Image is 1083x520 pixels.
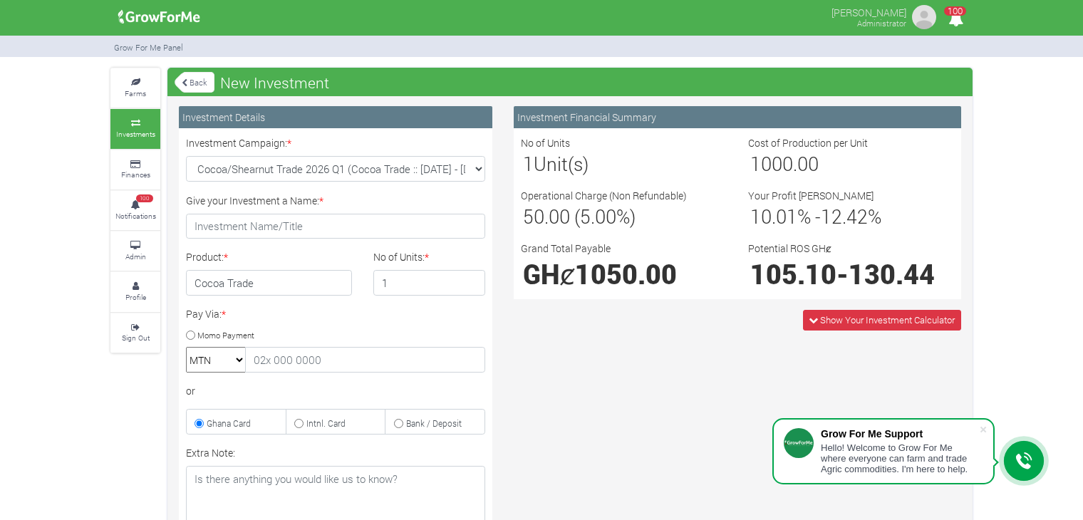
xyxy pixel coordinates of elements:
div: Investment Details [179,106,492,128]
label: No of Units [521,135,570,150]
small: Admin [125,251,146,261]
small: Farms [125,88,146,98]
label: Potential ROS GHȼ [748,241,831,256]
h4: Cocoa Trade [186,270,352,296]
h1: GHȼ [523,258,725,290]
img: growforme image [113,3,205,31]
label: Investment Campaign: [186,135,291,150]
label: No of Units: [373,249,429,264]
span: Show Your Investment Calculator [820,313,955,326]
a: Farms [110,68,160,108]
a: Finances [110,150,160,189]
small: Notifications [115,211,156,221]
div: Investment Financial Summary [514,106,961,128]
small: Sign Out [122,333,150,343]
i: Notifications [942,3,970,35]
span: 100 [136,194,153,203]
a: Back [175,71,214,94]
input: Bank / Deposit [394,419,403,428]
h1: - [750,258,952,290]
span: 1 [523,151,534,176]
span: 1000.00 [750,151,819,176]
small: Administrator [857,18,906,28]
small: Profile [125,292,146,302]
span: 100 [944,6,966,16]
div: or [186,383,485,398]
div: Grow For Me Support [821,428,979,440]
small: Momo Payment [197,329,254,340]
small: Grow For Me Panel [114,42,183,53]
p: [PERSON_NAME] [831,3,906,20]
small: Investments [116,129,155,139]
label: Give your Investment a Name: [186,193,323,208]
label: Product: [186,249,228,264]
span: 105.10 [750,256,836,291]
a: Admin [110,232,160,271]
a: Sign Out [110,313,160,353]
label: Extra Note: [186,445,235,460]
input: 02x 000 0000 [245,347,485,373]
small: Bank / Deposit [406,417,462,429]
label: Operational Charge (Non Refundable) [521,188,687,203]
a: 100 [942,14,970,27]
small: Ghana Card [207,417,251,429]
span: 1050.00 [575,256,677,291]
label: Your Profit [PERSON_NAME] [748,188,874,203]
span: 12.42 [821,204,868,229]
a: 100 Notifications [110,191,160,230]
div: Hello! Welcome to Grow For Me where everyone can farm and trade Agric commodities. I'm here to help. [821,442,979,474]
small: Intnl. Card [306,417,346,429]
input: Ghana Card [195,419,204,428]
span: 10.01 [750,204,797,229]
input: Intnl. Card [294,419,304,428]
label: Pay Via: [186,306,226,321]
small: Finances [121,170,150,180]
img: growforme image [910,3,938,31]
label: Grand Total Payable [521,241,611,256]
h3: Unit(s) [523,152,725,175]
input: Momo Payment [186,331,195,340]
label: Cost of Production per Unit [748,135,868,150]
span: 130.44 [849,256,935,291]
input: Investment Name/Title [186,214,485,239]
a: Investments [110,109,160,148]
a: Profile [110,272,160,311]
h3: % - % [750,205,952,228]
span: 50.00 (5.00%) [523,204,636,229]
span: New Investment [217,68,333,97]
